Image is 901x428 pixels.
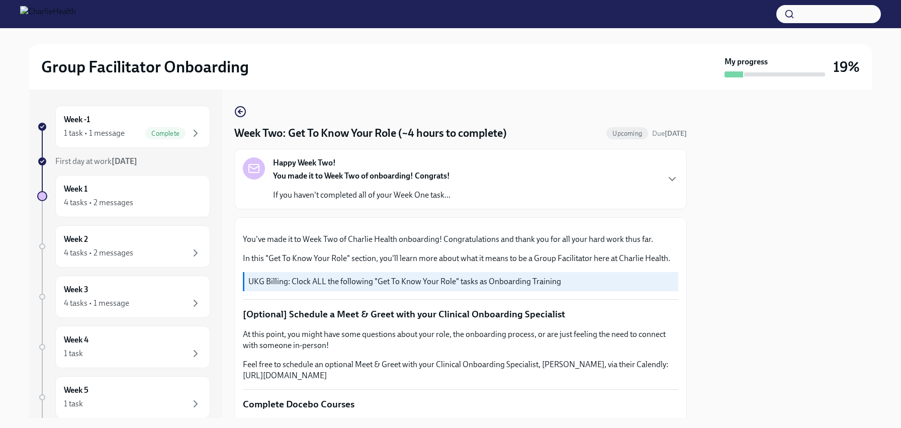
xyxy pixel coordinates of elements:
strong: You made it to Week Two of onboarding! Congrats! [273,171,450,181]
a: Week 34 tasks • 1 message [37,276,210,318]
div: 4 tasks • 2 messages [64,247,133,259]
a: Week 24 tasks • 2 messages [37,225,210,268]
h6: Week 1 [64,184,87,195]
p: UKG Billing: Clock ALL the following "Get To Know Your Role" tasks as Onboarding Training [248,276,674,287]
strong: [DATE] [665,129,687,138]
p: Feel free to schedule an optional Meet & Greet with your Clinical Onboarding Specialist, [PERSON_... [243,359,678,381]
img: CharlieHealth [20,6,76,22]
h6: Week 5 [64,385,88,396]
div: 4 tasks • 1 message [64,298,129,309]
div: 1 task [64,398,83,409]
h6: Week 2 [64,234,88,245]
h6: Week 4 [64,334,88,346]
div: 1 task • 1 message [64,128,125,139]
div: 4 tasks • 2 messages [64,197,133,208]
strong: [DATE] [112,156,137,166]
p: If you haven't completed all of your Week One task... [273,190,450,201]
a: Week 14 tasks • 2 messages [37,175,210,217]
h4: Week Two: Get To Know Your Role (~4 hours to complete) [234,126,507,141]
p: In this "Get To Know Your Role" section, you'll learn more about what it means to be a Group Faci... [243,253,678,264]
a: Week -11 task • 1 messageComplete [37,106,210,148]
span: Complete [145,130,186,137]
a: First day at work[DATE] [37,156,210,167]
h3: 19% [833,58,860,76]
strong: Happy Week Two! [273,157,336,168]
a: Week 51 task [37,376,210,418]
p: [Optional] Schedule a Meet & Greet with your Clinical Onboarding Specialist [243,308,678,321]
h6: Week -1 [64,114,90,125]
p: You've made it to Week Two of Charlie Health onboarding! Congratulations and thank you for all yo... [243,234,678,245]
span: September 1st, 2025 07:00 [652,129,687,138]
span: Upcoming [606,130,648,137]
p: At this point, you might have some questions about your role, the onboarding process, or are just... [243,329,678,351]
span: Due [652,129,687,138]
h6: Week 3 [64,284,88,295]
strong: My progress [725,56,768,67]
span: First day at work [55,156,137,166]
div: 1 task [64,348,83,359]
h2: Group Facilitator Onboarding [41,57,249,77]
a: Week 41 task [37,326,210,368]
p: Complete Docebo Courses [243,398,678,411]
